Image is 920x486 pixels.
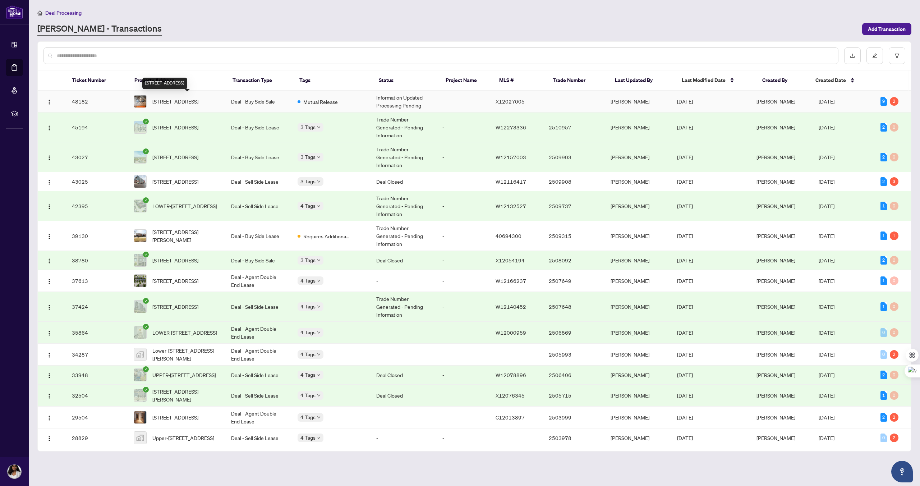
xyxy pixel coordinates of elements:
[605,142,671,172] td: [PERSON_NAME]
[46,155,52,161] img: Logo
[143,298,149,304] span: check-circle
[300,202,316,210] span: 4 Tags
[66,91,128,113] td: 48182
[317,416,321,419] span: down
[677,257,693,263] span: [DATE]
[437,191,490,221] td: -
[891,461,913,482] button: Open asap
[46,258,52,264] img: Logo
[543,142,605,172] td: 2509903
[46,415,52,421] img: Logo
[152,329,217,336] span: LOWER-[STREET_ADDRESS]
[677,372,693,378] span: [DATE]
[227,70,294,91] th: Transaction Type
[605,91,671,113] td: [PERSON_NAME]
[890,97,898,106] div: 2
[8,465,21,478] img: Profile Icon
[152,388,220,403] span: [STREET_ADDRESS][PERSON_NAME]
[677,435,693,441] span: [DATE]
[46,330,52,336] img: Logo
[437,407,490,428] td: -
[225,344,292,366] td: Deal - Agent Double End Lease
[317,125,321,129] span: down
[890,328,898,337] div: 0
[605,407,671,428] td: [PERSON_NAME]
[880,328,887,337] div: 0
[880,413,887,422] div: 2
[317,305,321,308] span: down
[152,347,220,362] span: Lower-[STREET_ADDRESS][PERSON_NAME]
[317,331,321,334] span: down
[890,276,898,285] div: 0
[46,234,52,239] img: Logo
[43,369,55,381] button: Logo
[152,256,198,264] span: [STREET_ADDRESS]
[300,177,316,185] span: 3 Tags
[152,413,198,421] span: [STREET_ADDRESS]
[371,428,437,448] td: -
[756,278,795,284] span: [PERSON_NAME]
[756,203,795,209] span: [PERSON_NAME]
[225,113,292,142] td: Deal - Buy Side Lease
[819,124,834,130] span: [DATE]
[756,233,795,239] span: [PERSON_NAME]
[300,328,316,336] span: 4 Tags
[890,391,898,400] div: 0
[677,203,693,209] span: [DATE]
[143,324,149,330] span: check-circle
[862,23,911,35] button: Add Transaction
[66,113,128,142] td: 45194
[756,98,795,105] span: [PERSON_NAME]
[66,407,128,428] td: 29504
[677,414,693,421] span: [DATE]
[810,70,872,91] th: Created Date
[303,98,338,106] span: Mutual Release
[6,5,23,19] img: logo
[300,350,316,358] span: 4 Tags
[756,351,795,358] span: [PERSON_NAME]
[605,270,671,292] td: [PERSON_NAME]
[46,436,52,441] img: Logo
[872,53,877,58] span: edit
[303,232,350,240] span: Requires Additional Docs
[66,221,128,251] td: 39130
[880,350,887,359] div: 0
[134,121,146,133] img: thumbnail-img
[496,124,526,130] span: W12273336
[496,257,525,263] span: X12054194
[43,255,55,266] button: Logo
[300,302,316,311] span: 4 Tags
[317,180,321,183] span: down
[66,366,128,385] td: 33948
[496,178,526,185] span: W12116417
[300,123,316,131] span: 3 Tags
[543,191,605,221] td: 2509737
[437,142,490,172] td: -
[880,97,887,106] div: 9
[152,202,217,210] span: LOWER-[STREET_ADDRESS]
[543,322,605,344] td: 2506869
[890,231,898,240] div: 1
[43,176,55,187] button: Logo
[437,366,490,385] td: -
[43,151,55,163] button: Logo
[371,251,437,270] td: Deal Closed
[225,292,292,322] td: Deal - Sell Side Lease
[437,270,490,292] td: -
[66,344,128,366] td: 34287
[890,302,898,311] div: 0
[437,344,490,366] td: -
[46,204,52,210] img: Logo
[890,153,898,161] div: 0
[605,385,671,407] td: [PERSON_NAME]
[844,47,861,64] button: download
[866,47,883,64] button: edit
[496,98,525,105] span: X12027005
[317,258,321,262] span: down
[300,434,316,442] span: 4 Tags
[437,113,490,142] td: -
[496,278,526,284] span: W12166237
[880,231,887,240] div: 1
[677,233,693,239] span: [DATE]
[543,292,605,322] td: 2507648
